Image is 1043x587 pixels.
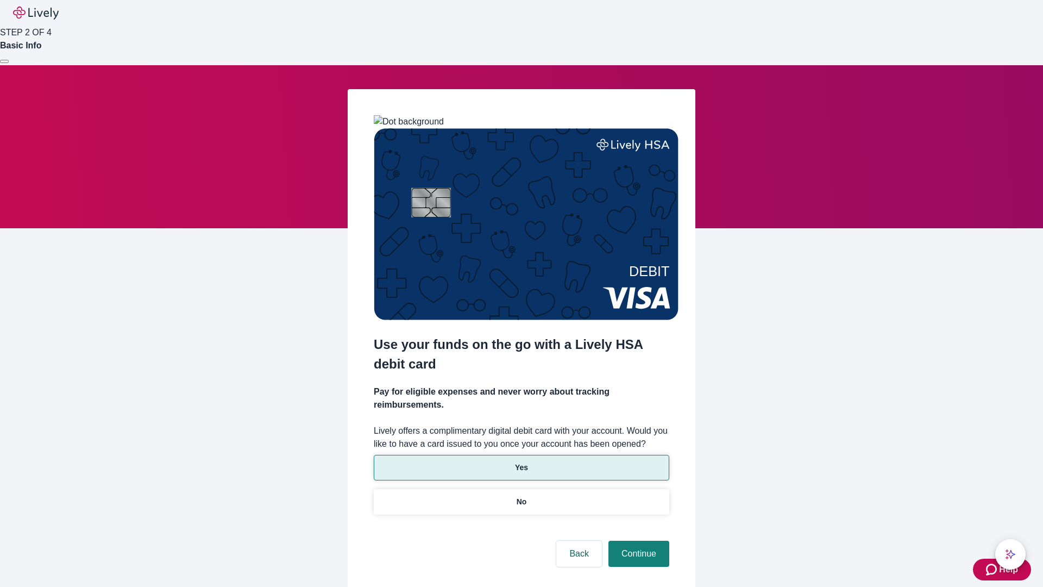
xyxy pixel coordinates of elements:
[374,455,669,480] button: Yes
[995,539,1026,570] button: chat
[374,335,669,374] h2: Use your funds on the go with a Lively HSA debit card
[374,385,669,411] h4: Pay for eligible expenses and never worry about tracking reimbursements.
[374,115,444,128] img: Dot background
[374,489,669,515] button: No
[517,496,527,508] p: No
[374,424,669,451] label: Lively offers a complimentary digital debit card with your account. Would you like to have a card...
[973,559,1031,580] button: Zendesk support iconHelp
[556,541,602,567] button: Back
[374,128,678,320] img: Debit card
[986,563,999,576] svg: Zendesk support icon
[608,541,669,567] button: Continue
[13,7,59,20] img: Lively
[515,462,528,473] p: Yes
[999,563,1018,576] span: Help
[1005,549,1016,560] svg: Lively AI Assistant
